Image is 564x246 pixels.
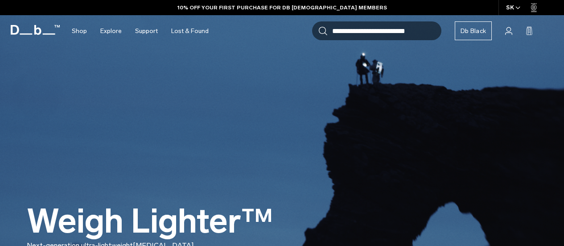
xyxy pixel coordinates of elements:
nav: Main Navigation [65,15,215,47]
a: 10% OFF YOUR FIRST PURCHASE FOR DB [DEMOGRAPHIC_DATA] MEMBERS [177,4,387,12]
a: Explore [100,15,122,47]
a: Lost & Found [171,15,209,47]
a: Db Black [455,21,492,40]
h1: Weigh Lighter™ [27,203,273,240]
a: Shop [72,15,87,47]
a: Support [135,15,158,47]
